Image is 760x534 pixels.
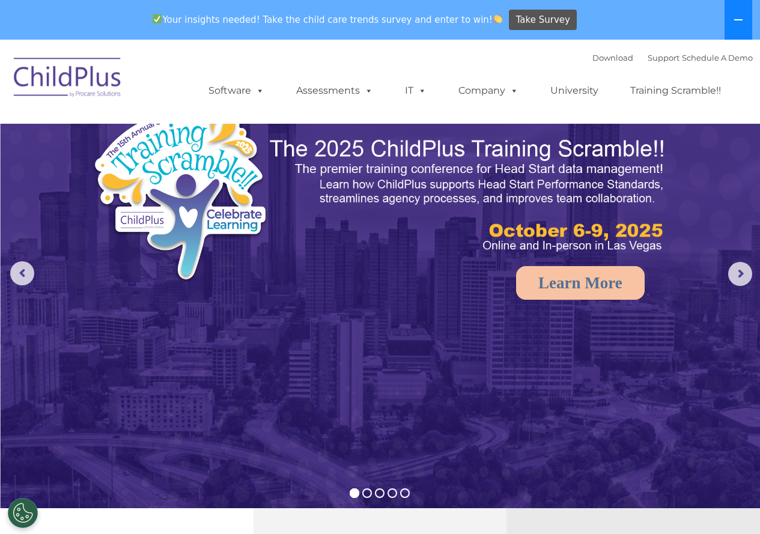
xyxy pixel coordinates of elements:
[618,79,733,103] a: Training Scramble!!
[682,53,753,62] a: Schedule A Demo
[8,498,38,528] button: Cookies Settings
[538,79,610,103] a: University
[196,79,276,103] a: Software
[648,53,679,62] a: Support
[8,49,128,109] img: ChildPlus by Procare Solutions
[493,14,502,23] img: 👏
[167,129,218,138] span: Phone number
[509,10,577,31] a: Take Survey
[446,79,530,103] a: Company
[148,8,508,31] span: Your insights needed! Take the child care trends survey and enter to win!
[167,79,204,88] span: Last name
[393,79,439,103] a: IT
[284,79,385,103] a: Assessments
[592,53,633,62] a: Download
[592,53,753,62] font: |
[516,266,645,300] a: Learn More
[516,10,570,31] span: Take Survey
[153,14,162,23] img: ✅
